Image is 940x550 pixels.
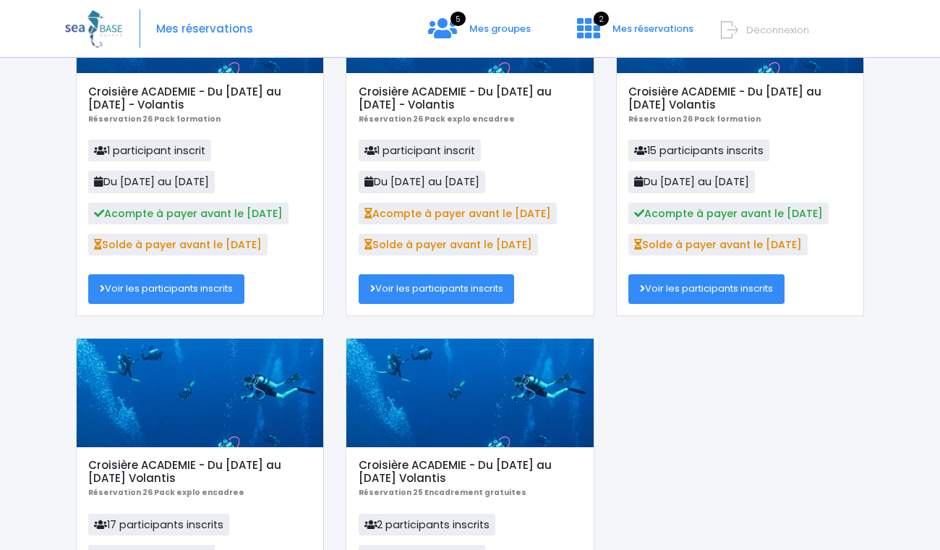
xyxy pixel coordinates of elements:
span: Du [DATE] au [DATE] [359,171,485,192]
span: Solde à payer avant le [DATE] [359,234,538,255]
h5: Croisière ACADEMIE - Du [DATE] au [DATE] Volantis [88,459,312,485]
span: Solde à payer avant le [DATE] [88,234,268,255]
b: Réservation 26 Pack explo encadree [88,487,244,498]
span: 1 participant inscrit [359,140,482,161]
span: Du [DATE] au [DATE] [88,171,215,192]
a: Voir les participants inscrits [628,274,785,303]
span: Du [DATE] au [DATE] [628,171,755,192]
span: 17 participants inscrits [88,514,229,536]
span: 2 participants inscrits [359,514,496,536]
b: Réservation 26 Pack formation [628,114,761,124]
b: Réservation 26 Pack explo encadree [359,114,515,124]
h5: Croisière ACADEMIE - Du [DATE] au [DATE] - Volantis [88,85,312,111]
span: Mes groupes [469,22,531,35]
h5: Croisière ACADEMIE - Du [DATE] au [DATE] Volantis [628,85,852,111]
span: Mes réservations [612,22,693,35]
b: Réservation 25 Encadrement gratuites [359,487,526,498]
span: Déconnexion [746,23,809,37]
span: Solde à payer avant le [DATE] [628,234,808,255]
h5: Croisière ACADEMIE - Du [DATE] au [DATE] - Volantis [359,85,582,111]
b: Réservation 26 Pack formation [88,114,221,124]
a: Voir les participants inscrits [88,274,244,303]
a: 5 Mes groupes [416,27,542,41]
span: Acompte à payer avant le [DATE] [88,203,289,224]
a: Voir les participants inscrits [359,274,515,303]
span: 15 participants inscrits [628,140,769,161]
span: 5 [450,12,466,26]
h5: Croisière ACADEMIE - Du [DATE] au [DATE] Volantis [359,459,582,485]
span: 2 [594,12,609,26]
span: Acompte à payer avant le [DATE] [359,203,557,224]
span: 1 participant inscrit [88,140,211,161]
span: Acompte à payer avant le [DATE] [628,203,829,224]
a: 2 Mes réservations [565,27,702,41]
